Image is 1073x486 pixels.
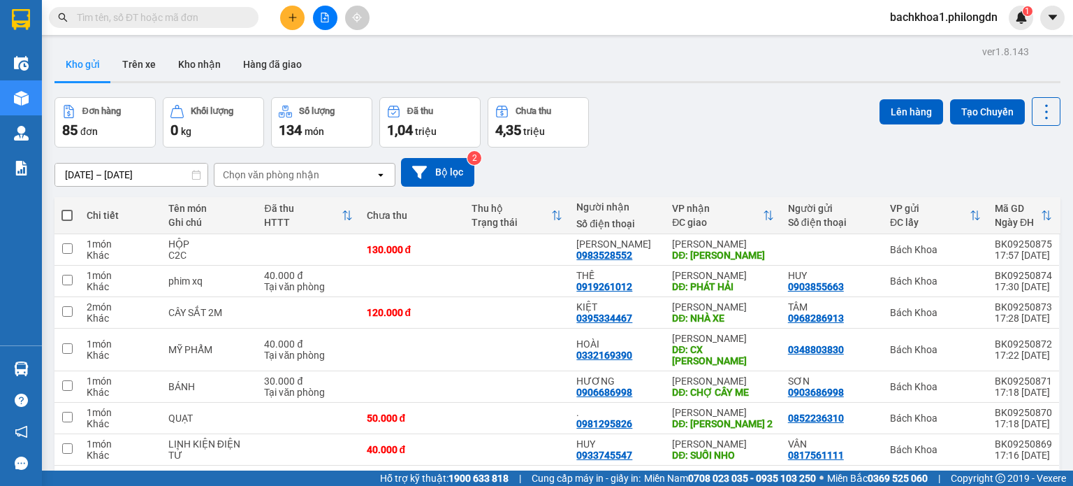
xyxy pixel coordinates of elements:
[576,387,632,398] div: 0906686998
[77,10,242,25] input: Tìm tên, số ĐT hoặc mã đơn
[305,126,324,137] span: món
[819,476,824,481] span: ⚪️
[54,48,111,81] button: Kho gửi
[320,13,330,22] span: file-add
[488,97,589,148] button: Chưa thu4,35 triệu
[950,99,1025,124] button: Tạo Chuyến
[576,438,658,450] div: HUY
[672,250,774,261] div: DĐ: BẠCH LÂM
[167,48,232,81] button: Kho nhận
[576,281,632,292] div: 0919261012
[995,313,1052,324] div: 17:28 [DATE]
[280,6,305,30] button: plus
[257,197,359,234] th: Toggle SortBy
[523,126,545,137] span: triệu
[576,313,632,324] div: 0395334467
[379,97,481,148] button: Đã thu1,04 triệu
[181,126,191,137] span: kg
[576,350,632,361] div: 0332169390
[170,122,178,138] span: 0
[168,276,251,287] div: phim xq
[345,6,370,30] button: aim
[495,122,521,138] span: 4,35
[168,344,251,355] div: MỸ PHẨM
[532,471,641,486] span: Cung cấp máy in - giấy in:
[995,350,1052,361] div: 17:22 [DATE]
[472,217,551,228] div: Trạng thái
[264,281,352,292] div: Tại văn phòng
[87,407,154,418] div: 1 món
[576,218,658,229] div: Số điện thoại
[788,344,844,355] div: 0348803830
[14,161,29,176] img: solution-icon
[995,217,1041,228] div: Ngày ĐH
[87,250,154,261] div: Khác
[995,387,1052,398] div: 17:18 [DATE]
[672,376,774,387] div: [PERSON_NAME]
[890,203,970,214] div: VP gửi
[995,203,1041,214] div: Mã GD
[1040,6,1065,30] button: caret-down
[223,168,319,182] div: Chọn văn phòng nhận
[995,270,1052,281] div: BK09250874
[788,203,876,214] div: Người gửi
[14,362,29,376] img: warehouse-icon
[576,201,658,213] div: Người nhận
[415,126,437,137] span: triệu
[672,301,774,313] div: [PERSON_NAME]
[1023,6,1032,16] sup: 1
[264,376,352,387] div: 30.000 đ
[288,13,298,22] span: plus
[87,281,154,292] div: Khác
[448,473,509,484] strong: 1900 633 818
[367,413,458,424] div: 50.000 đ
[890,307,981,318] div: Bách Khoa
[576,450,632,461] div: 0933745547
[516,106,551,116] div: Chưa thu
[367,244,458,255] div: 130.000 đ
[890,413,981,424] div: Bách Khoa
[264,203,341,214] div: Đã thu
[168,438,251,461] div: LINH KIỆN ĐIỆN TỬ
[87,301,154,313] div: 2 món
[62,122,78,138] span: 85
[788,217,876,228] div: Số điện thoại
[264,338,352,350] div: 40.000 đ
[313,6,337,30] button: file-add
[788,450,844,461] div: 0817561111
[576,250,632,261] div: 0983528552
[352,13,362,22] span: aim
[271,97,372,148] button: Số lượng134món
[672,238,774,250] div: [PERSON_NAME]
[367,307,458,318] div: 120.000 đ
[407,106,433,116] div: Đã thu
[788,301,876,313] div: TÂM
[995,438,1052,450] div: BK09250869
[868,473,928,484] strong: 0369 525 060
[995,450,1052,461] div: 17:16 [DATE]
[58,13,68,22] span: search
[168,217,251,228] div: Ghi chú
[995,407,1052,418] div: BK09250870
[1046,11,1059,24] span: caret-down
[12,9,30,30] img: logo-vxr
[87,418,154,429] div: Khác
[672,387,774,398] div: DĐ: CHỢ CÂY ME
[672,438,774,450] div: [PERSON_NAME]
[87,387,154,398] div: Khác
[111,48,167,81] button: Trên xe
[87,350,154,361] div: Khác
[672,344,774,366] div: DĐ: CX QUANG TRUNG
[688,473,816,484] strong: 0708 023 035 - 0935 103 250
[168,203,251,214] div: Tên món
[890,276,981,287] div: Bách Khoa
[80,126,98,137] span: đơn
[576,270,658,281] div: THẾ
[827,471,928,486] span: Miền Bắc
[995,473,1005,483] span: copyright
[367,444,458,455] div: 40.000 đ
[87,210,154,221] div: Chi tiết
[788,270,876,281] div: HUY
[890,217,970,228] div: ĐC lấy
[672,270,774,281] div: [PERSON_NAME]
